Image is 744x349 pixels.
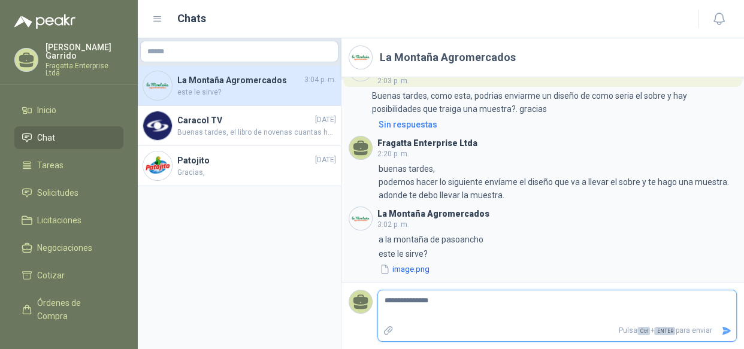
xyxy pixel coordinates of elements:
[377,150,409,158] span: 2:20 p. m.
[376,118,737,131] a: Sin respuestas
[304,74,336,86] span: 3:04 p. m.
[349,46,372,69] img: Company Logo
[379,263,431,275] button: image.png
[177,114,313,127] h4: Caracol TV
[143,71,172,100] img: Company Logo
[37,104,56,117] span: Inicio
[138,146,341,186] a: Company LogoPatojito[DATE]Gracias,
[372,89,737,116] p: Buenas tardes, como esta, podrias enviarme un diseño de como seria el sobre y hay posibilidades q...
[637,327,650,335] span: Ctrl
[14,181,123,204] a: Solicitudes
[379,247,431,260] p: este le sirve?
[177,154,313,167] h4: Patojito
[14,209,123,232] a: Licitaciones
[143,111,172,140] img: Company Logo
[377,211,489,217] h3: La Montaña Agromercados
[398,320,717,341] p: Pulsa + para enviar
[37,269,65,282] span: Cotizar
[37,159,63,172] span: Tareas
[378,320,398,341] label: Adjuntar archivos
[138,106,341,146] a: Company LogoCaracol TV[DATE]Buenas tardes, el libro de novenas cuantas hojas tiene?, material y a...
[380,49,516,66] h2: La Montaña Agromercados
[37,214,81,227] span: Licitaciones
[716,320,736,341] button: Enviar
[377,220,409,229] span: 3:02 p. m.
[379,162,729,202] p: buenas tardes, podemos hacer lo siguiente envíame el diseño que va a llevar el sobre y te hago un...
[377,140,477,147] h3: Fragatta Enterprise Ltda
[177,87,336,98] span: este le sirve?
[177,74,302,87] h4: La Montaña Agromercados
[14,264,123,287] a: Cotizar
[349,207,372,230] img: Company Logo
[143,151,172,180] img: Company Logo
[315,114,336,126] span: [DATE]
[14,14,75,29] img: Logo peakr
[654,327,675,335] span: ENTER
[377,77,409,85] span: 2:03 p. m.
[14,99,123,122] a: Inicio
[37,186,78,199] span: Solicitudes
[315,154,336,166] span: [DATE]
[46,62,123,77] p: Fragatta Enterprise Ltda
[46,43,123,60] p: [PERSON_NAME] Garrido
[14,236,123,259] a: Negociaciones
[177,167,336,178] span: Gracias,
[138,66,341,106] a: Company LogoLa Montaña Agromercados3:04 p. m.este le sirve?
[177,10,206,27] h1: Chats
[379,118,437,131] div: Sin respuestas
[37,241,92,254] span: Negociaciones
[379,233,483,246] p: a la montaña de pasoancho
[37,131,55,144] span: Chat
[177,127,336,138] span: Buenas tardes, el libro de novenas cuantas hojas tiene?, material y a cuantas tintas la impresión...
[14,292,123,327] a: Órdenes de Compra
[37,296,112,323] span: Órdenes de Compra
[14,154,123,177] a: Tareas
[14,126,123,149] a: Chat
